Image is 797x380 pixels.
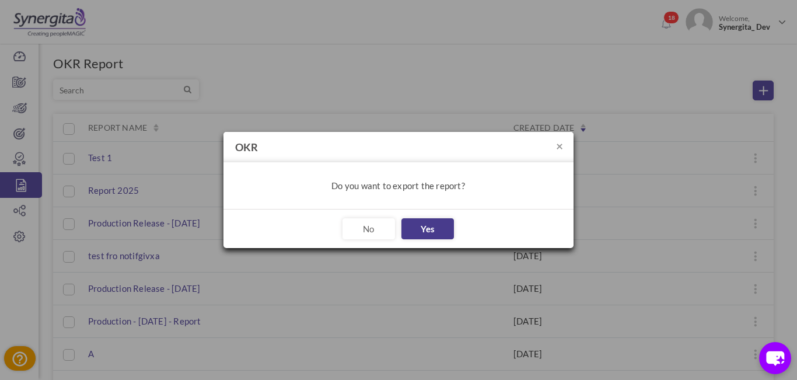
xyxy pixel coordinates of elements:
[342,218,395,239] a: No
[241,180,556,191] p: Do you want to export the report?
[556,140,563,152] button: ×
[401,218,454,239] a: Yes
[759,342,791,374] button: chat-button
[223,132,574,162] h4: OKR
